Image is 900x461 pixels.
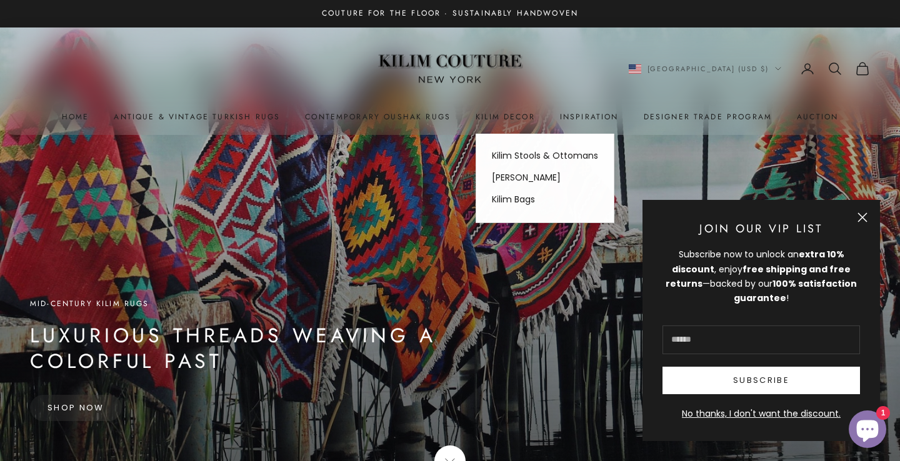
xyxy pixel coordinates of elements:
a: Auction [797,111,838,123]
a: Designer Trade Program [644,111,772,123]
newsletter-popup: Newsletter popup [642,200,880,441]
nav: Secondary navigation [629,61,871,76]
p: Luxurious Threads Weaving a Colorful Past [30,323,517,375]
p: Couture for the Floor · Sustainably Handwoven [322,7,578,20]
div: Subscribe now to unlock an , enjoy —backed by our ! [662,247,860,305]
nav: Primary navigation [30,111,870,123]
a: Shop Now [30,395,122,421]
span: [GEOGRAPHIC_DATA] (USD $) [647,63,769,74]
inbox-online-store-chat: Shopify online store chat [845,410,890,451]
img: United States [629,64,641,74]
button: No thanks, I don't want the discount. [662,407,860,421]
a: Kilim Bags [476,189,614,211]
a: [PERSON_NAME] [476,167,614,189]
a: Inspiration [560,111,619,123]
p: Mid-Century Kilim Rugs [30,297,517,310]
a: Contemporary Oushak Rugs [305,111,451,123]
strong: extra 10% discount [672,248,844,275]
a: Kilim Stools & Ottomans [476,145,614,167]
button: Subscribe [662,367,860,394]
a: Antique & Vintage Turkish Rugs [114,111,280,123]
strong: free shipping and free returns [666,263,851,290]
p: Join Our VIP List [662,220,860,238]
summary: Kilim Decor [476,111,535,123]
img: Logo of Kilim Couture New York [372,39,528,99]
a: Home [62,111,89,123]
button: Change country or currency [629,63,782,74]
strong: 100% satisfaction guarantee [734,277,857,304]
